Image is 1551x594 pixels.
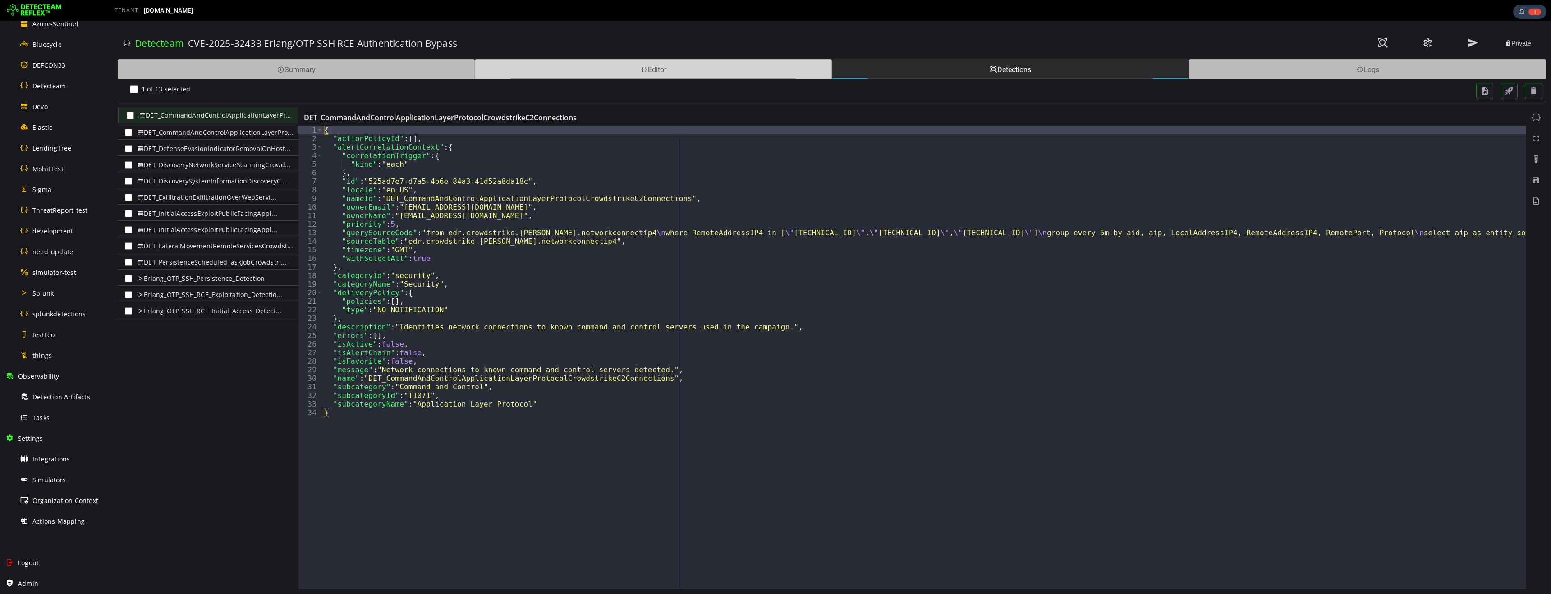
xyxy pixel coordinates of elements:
span: Bluecycle [32,40,62,49]
div: 27 [186,328,210,336]
div: Editor [362,39,719,59]
span: DET_CommandAndControlApplicationLayerPro... [25,87,180,102]
span: 1 of 13 selected [29,64,78,73]
span: Erlang_OTP_SSH_RCE_Initial_Access_Detect... [23,283,169,297]
span: splunkdetections [32,310,86,318]
img: Detecteam logo [7,3,61,18]
div: 12 [186,199,210,208]
div: Logs [1076,39,1433,59]
div: 29 [186,345,210,353]
span: need_update [32,247,73,256]
span: [DOMAIN_NAME] [144,7,193,14]
span: Private [1392,19,1418,26]
div: 5 [186,139,210,148]
span: Elastic [32,123,52,132]
div: 30 [186,353,210,362]
span: ThreatReport-test [32,206,87,215]
span: Observability [18,372,60,380]
span: DEFCON33 [32,61,66,69]
div: 18 [186,251,210,259]
span: things [32,351,52,360]
span: DET_DiscoverySystemInformationDiscoveryC... [23,153,174,168]
div: 25 [186,311,210,319]
span: MohitTest [32,164,64,173]
span: Simulators [32,475,66,484]
span: Logout [18,558,39,567]
span: Detection Artifacts [32,393,90,401]
div: 26 [186,319,210,328]
div: 34 [186,388,210,396]
div: 1 [186,105,210,114]
div: 6 [186,148,210,156]
span: Sigma [32,185,51,194]
span: Erlang_OTP_SSH_Persistence_Detection [23,251,152,265]
h3: CVE-2025-32433 Erlang/OTP SSH RCE Authentication Bypass [75,16,344,29]
span: Settings [18,434,43,443]
div: 20 [186,268,210,276]
span: Admin [18,579,38,588]
span: Integrations [32,455,70,463]
span: DET_InitialAccessExploitPublicFacingAppl... [23,186,165,200]
div: 33 [186,379,210,388]
div: 8 [186,165,210,174]
div: 21 [186,276,210,285]
div: 17 [186,242,210,251]
div: 7 [186,156,210,165]
div: 16 [186,233,210,242]
div: 3 [186,122,210,131]
div: 32 [186,370,210,379]
div: Detections [719,39,1076,59]
div: 9 [186,174,210,182]
div: 23 [186,293,210,302]
span: Toggle code folding, rows 4 through 6 [204,131,209,139]
div: 4 [186,131,210,139]
div: 19 [186,259,210,268]
span: Organization Context [32,496,98,505]
span: simulator-test [32,268,76,277]
div: 28 [186,336,210,345]
span: development [32,227,73,235]
span: Tasks [32,413,50,422]
span: DET_DefenseEvasionIndicatorRemovalOnHost... [23,121,178,135]
div: Summary [5,39,362,59]
span: DET_ExfiltrationExfiltrationOverWebServi... [23,169,164,184]
button: Private [1383,17,1428,28]
span: DET_CommandAndControlApplicationLayerPro... [23,105,181,119]
div: 15 [186,225,210,233]
span: Splunk [32,289,54,297]
span: Toggle code folding, rows 20 through 23 [204,268,209,276]
span: Detecteam [32,82,66,90]
h3: Detecteam [22,16,71,29]
div: 24 [186,302,210,311]
span: Devo [32,102,48,111]
div: 10 [186,182,210,191]
span: Toggle code folding, rows 1 through 34 [204,105,209,114]
div: 22 [186,285,210,293]
span: Erlang_OTP_SSH_RCE_Exploitation_Detectio... [23,267,170,281]
span: 4 [1528,9,1541,15]
span: DET_DiscoveryNetworkServiceScanningCrowd... [23,137,178,151]
div: 31 [186,362,210,370]
div: 13 [186,208,210,216]
span: Actions Mapping [32,517,85,525]
span: Azure-Sentinel [32,19,78,28]
span: TENANT: [115,7,140,14]
span: LendingTree [32,144,71,152]
span: DET_PersistenceScheduledTaskJobCrowdstri... [23,234,174,249]
span: Toggle code folding, rows 3 through 17 [204,122,209,131]
div: 2 [186,114,210,122]
span: DET_InitialAccessExploitPublicFacingAppl... [23,202,165,216]
div: Task Notifications [1513,5,1546,19]
div: 11 [186,191,210,199]
div: DET_CommandAndControlApplicationLayerProtocolCrowdstrikeC2Connections [186,87,1413,105]
span: testLeo [32,330,55,339]
span: DET_LateralMovementRemoteServicesCrowdst... [23,218,180,233]
div: 14 [186,216,210,225]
